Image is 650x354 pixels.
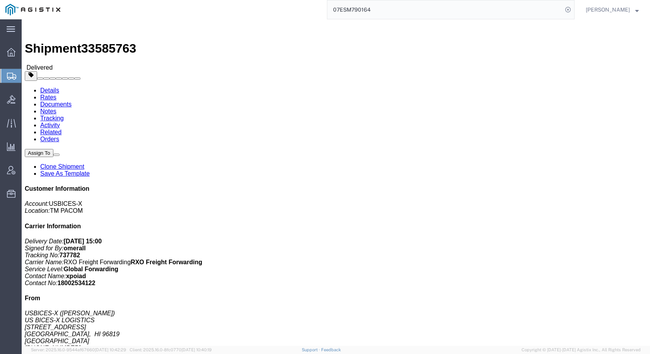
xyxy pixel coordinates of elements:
span: Andrew Wacyra [586,5,630,14]
img: logo [5,4,60,15]
input: Search for shipment number, reference number [327,0,563,19]
span: [DATE] 10:42:29 [95,347,126,352]
span: Server: 2025.16.0-9544af67660 [31,347,126,352]
span: Client: 2025.16.0-8fc0770 [130,347,212,352]
span: Copyright © [DATE]-[DATE] Agistix Inc., All Rights Reserved [522,347,641,353]
a: Feedback [321,347,341,352]
button: [PERSON_NAME] [585,5,639,14]
iframe: FS Legacy Container [22,19,650,346]
span: [DATE] 10:40:19 [181,347,212,352]
a: Support [302,347,321,352]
